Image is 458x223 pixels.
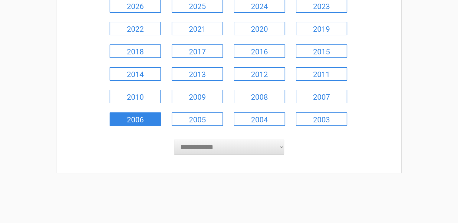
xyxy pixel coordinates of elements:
a: 2017 [172,44,223,58]
a: 2009 [172,90,223,103]
a: 2013 [172,67,223,81]
a: 2014 [110,67,161,81]
a: 2016 [234,44,285,58]
a: 2007 [296,90,347,103]
a: 2006 [110,112,161,126]
a: 2012 [234,67,285,81]
a: 2003 [296,112,347,126]
a: 2011 [296,67,347,81]
a: 2022 [110,22,161,35]
a: 2005 [172,112,223,126]
a: 2021 [172,22,223,35]
a: 2010 [110,90,161,103]
a: 2020 [234,22,285,35]
a: 2008 [234,90,285,103]
a: 2015 [296,44,347,58]
a: 2018 [110,44,161,58]
a: 2019 [296,22,347,35]
a: 2004 [234,112,285,126]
